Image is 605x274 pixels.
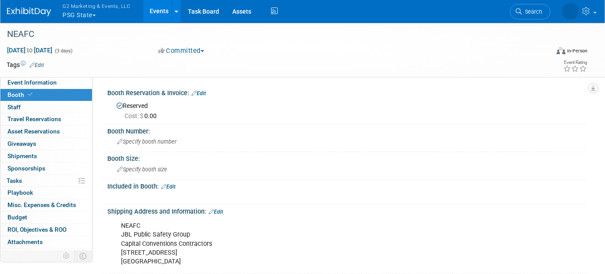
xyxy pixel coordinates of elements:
a: Edit [209,209,223,215]
td: Personalize Event Tab Strip [59,250,74,262]
div: Included in Booth: [107,180,587,191]
a: Event Information [0,77,92,89]
span: Specify booth size [117,166,167,173]
span: 0.00 [125,112,160,119]
span: (3 days) [54,48,73,54]
a: Travel Reservations [0,113,92,125]
span: Event Information [7,79,57,86]
a: Giveaways [0,138,92,150]
span: Misc. Expenses & Credits [7,201,76,208]
button: Committed [155,46,208,56]
a: Edit [191,90,206,96]
a: Shipments [0,150,92,162]
span: Shipments [7,152,37,159]
i: Booth reservation complete [28,92,33,97]
a: Asset Reservations [0,126,92,137]
span: Travel Reservations [7,115,61,122]
a: Staff [0,101,92,113]
span: Search [522,8,542,15]
a: Edit [161,184,176,190]
img: Format-Inperson.png [557,47,565,54]
img: Laine Butler [562,3,579,20]
a: Booth [0,89,92,101]
a: Search [510,4,550,19]
div: Booth Size: [107,152,587,163]
div: Booth Number: [107,125,587,136]
span: Cost: $ [125,112,144,119]
span: Sponsorships [7,165,45,172]
a: Attachments [0,236,92,248]
a: Budget [0,211,92,223]
span: Playbook [7,189,33,196]
a: Tasks [0,175,92,187]
span: Tasks [7,177,22,184]
div: In-Person [567,48,587,54]
a: Misc. Expenses & Credits [0,199,92,211]
span: [DATE] [DATE] [7,46,53,54]
span: Specify booth number [117,138,176,145]
div: Reserved [114,99,581,120]
span: Attachments [7,238,43,245]
span: to [26,47,34,54]
div: NEAFC JBL Public Safety Group Capital Conventions Contractors [STREET_ADDRESS] [GEOGRAPHIC_DATA] [115,217,494,270]
div: Event Rating [563,60,587,65]
td: Toggle Event Tabs [74,250,92,262]
a: Sponsorships [0,163,92,174]
span: Giveaways [7,140,36,147]
div: NEAFC [4,26,538,42]
div: Event Format [502,46,587,59]
span: ROI, Objectives & ROO [7,226,66,233]
td: Tags [7,60,44,69]
span: Booth [7,91,34,98]
a: ROI, Objectives & ROO [0,224,92,236]
span: Asset Reservations [7,128,60,135]
span: Staff [7,104,21,111]
img: ExhibitDay [7,7,51,16]
span: G2 Marketing & Events, LLC [62,1,130,11]
a: Playbook [0,187,92,199]
span: Budget [7,214,27,221]
a: Edit [29,62,44,68]
div: Booth Reservation & Invoice: [107,86,587,98]
div: Shipping Address and Information: [107,205,587,216]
